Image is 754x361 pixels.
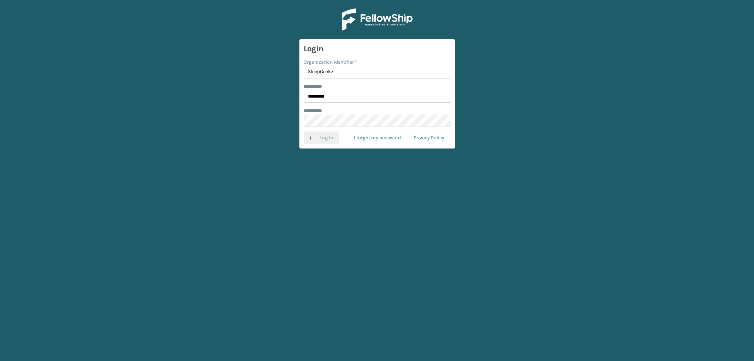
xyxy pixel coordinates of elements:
[342,8,413,31] img: Logo
[407,132,451,144] a: Privacy Policy
[347,132,407,144] a: I forgot my password
[304,58,357,66] label: Organization Identifier
[304,43,451,54] h3: Login
[304,132,339,144] button: Log In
